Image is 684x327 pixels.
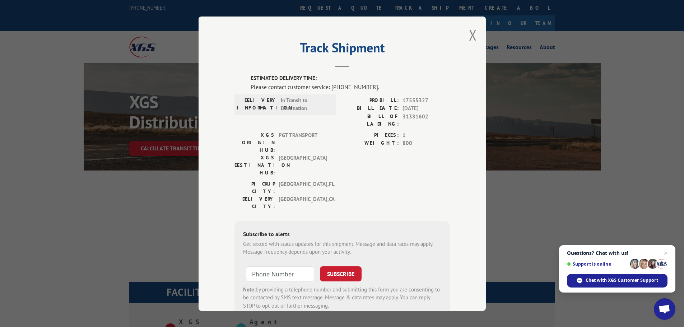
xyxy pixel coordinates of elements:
[234,43,450,56] h2: Track Shipment
[342,139,399,148] label: WEIGHT:
[403,96,450,104] span: 17555327
[342,104,399,113] label: BILL DATE:
[567,250,667,256] span: Questions? Chat with us!
[251,82,450,91] div: Please contact customer service: [PHONE_NUMBER].
[243,240,441,256] div: Get texted with status updates for this shipment. Message and data rates may apply. Message frequ...
[279,154,327,176] span: [GEOGRAPHIC_DATA]
[243,285,441,310] div: by providing a telephone number and submitting this form you are consenting to be contacted by SM...
[279,131,327,154] span: PGT TRANSPORT
[342,112,399,127] label: BILL OF LADING:
[654,298,675,320] a: Open chat
[281,96,329,112] span: In Transit to Destination
[279,180,327,195] span: [GEOGRAPHIC_DATA] , FL
[237,96,277,112] label: DELIVERY INFORMATION:
[246,266,314,281] input: Phone Number
[469,25,477,45] button: Close modal
[586,277,658,284] span: Chat with XGS Customer Support
[342,96,399,104] label: PROBILL:
[320,266,362,281] button: SUBSCRIBE
[403,139,450,148] span: 800
[234,195,275,210] label: DELIVERY CITY:
[234,131,275,154] label: XGS ORIGIN HUB:
[567,274,667,288] span: Chat with XGS Customer Support
[403,104,450,113] span: [DATE]
[403,131,450,139] span: 1
[279,195,327,210] span: [GEOGRAPHIC_DATA] , CA
[403,112,450,127] span: 31381602
[251,74,450,83] label: ESTIMATED DELIVERY TIME:
[567,261,627,267] span: Support is online
[342,131,399,139] label: PIECES:
[243,229,441,240] div: Subscribe to alerts
[234,154,275,176] label: XGS DESTINATION HUB:
[234,180,275,195] label: PICKUP CITY:
[243,286,256,293] strong: Note:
